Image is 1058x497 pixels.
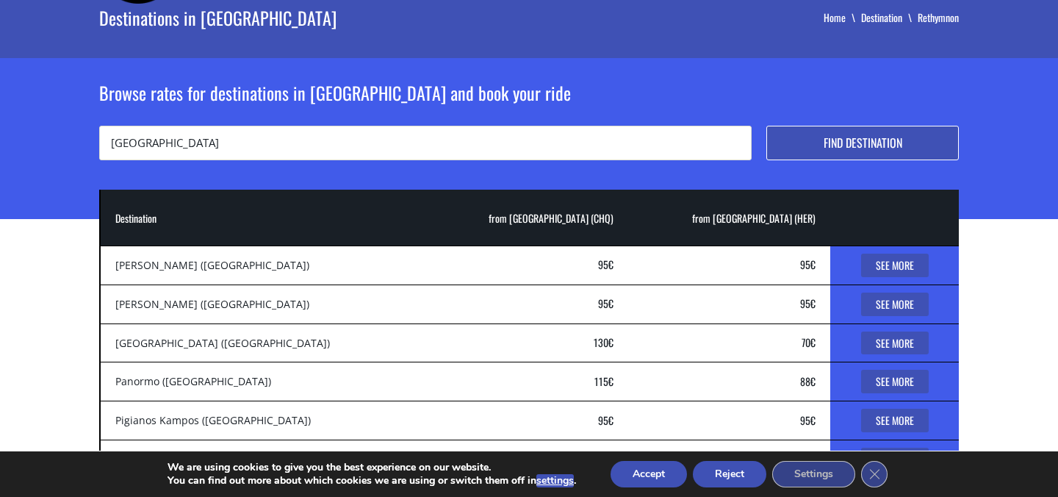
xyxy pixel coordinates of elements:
[611,461,687,487] button: Accept
[800,296,816,311] a: 95€
[810,335,816,350] span: €
[608,296,613,311] span: €
[861,461,888,487] button: Close GDPR Cookie Banner
[168,461,576,474] p: We are using cookies to give you the best experience on our website.
[594,335,613,350] bdi: 130
[861,254,929,277] a: See More
[800,296,816,311] bdi: 95
[598,296,613,311] bdi: 95
[594,373,613,389] bdi: 115
[598,296,613,311] a: 95€
[608,257,613,272] span: €
[693,461,766,487] button: Reject
[800,412,816,428] bdi: 95
[424,190,628,246] th: from [GEOGRAPHIC_DATA] (CHQ)
[861,370,929,393] a: See More
[100,246,424,285] td: [PERSON_NAME] ([GEOGRAPHIC_DATA])
[800,412,816,428] a: 95€
[810,412,816,428] span: €
[168,474,576,487] p: You can find out more about which cookies we are using or switch them off in .
[100,285,424,323] td: [PERSON_NAME] ([GEOGRAPHIC_DATA])
[800,373,816,389] bdi: 88
[861,409,929,432] a: See More
[800,373,816,389] a: 88€
[594,335,613,350] a: 130€
[99,126,752,160] input: Type destination name
[598,257,613,272] bdi: 95
[810,373,816,389] span: €
[802,335,816,350] a: 70€
[100,440,424,479] td: Plakias ([GEOGRAPHIC_DATA])
[536,474,574,487] button: settings
[824,10,861,25] a: Home
[802,335,816,350] bdi: 70
[918,10,959,25] li: Rethymnon
[861,332,929,355] a: See More
[861,293,929,316] a: See More
[598,412,613,428] bdi: 95
[100,401,424,440] td: Pigianos Kampos ([GEOGRAPHIC_DATA])
[861,10,918,25] a: Destination
[100,190,424,246] th: Destination
[100,323,424,362] td: [GEOGRAPHIC_DATA] ([GEOGRAPHIC_DATA])
[861,448,929,471] a: See More
[608,373,613,389] span: €
[810,296,816,311] span: €
[594,373,613,389] a: 115€
[598,412,613,428] a: 95€
[608,412,613,428] span: €
[810,257,816,272] span: €
[608,335,613,350] span: €
[800,257,816,272] a: 95€
[598,257,613,272] a: 95€
[766,126,959,160] button: Find destination
[800,257,816,272] bdi: 95
[772,461,855,487] button: Settings
[100,362,424,401] td: Panormo ([GEOGRAPHIC_DATA])
[628,190,830,246] th: from [GEOGRAPHIC_DATA] (HER)
[99,80,959,126] h2: Browse rates for destinations in [GEOGRAPHIC_DATA] and book your ride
